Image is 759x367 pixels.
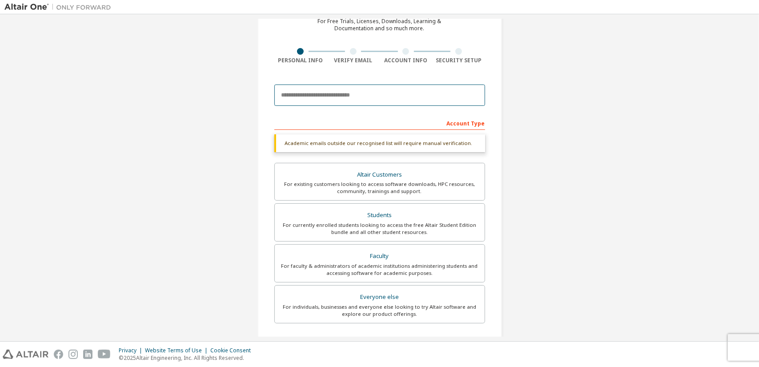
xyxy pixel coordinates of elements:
[280,209,479,222] div: Students
[68,350,78,359] img: instagram.svg
[280,222,479,236] div: For currently enrolled students looking to access the free Altair Student Edition bundle and all ...
[380,57,433,64] div: Account Info
[3,350,48,359] img: altair_logo.svg
[280,303,479,318] div: For individuals, businesses and everyone else looking to try Altair software and explore our prod...
[83,350,92,359] img: linkedin.svg
[280,169,479,181] div: Altair Customers
[145,347,210,354] div: Website Terms of Use
[318,18,442,32] div: For Free Trials, Licenses, Downloads, Learning & Documentation and so much more.
[327,57,380,64] div: Verify Email
[280,250,479,262] div: Faculty
[280,291,479,303] div: Everyone else
[274,116,485,130] div: Account Type
[274,337,485,351] div: Your Profile
[274,134,485,152] div: Academic emails outside our recognised list will require manual verification.
[119,354,256,362] p: © 2025 Altair Engineering, Inc. All Rights Reserved.
[4,3,116,12] img: Altair One
[54,350,63,359] img: facebook.svg
[280,262,479,277] div: For faculty & administrators of academic institutions administering students and accessing softwa...
[280,181,479,195] div: For existing customers looking to access software downloads, HPC resources, community, trainings ...
[98,350,111,359] img: youtube.svg
[210,347,256,354] div: Cookie Consent
[274,57,327,64] div: Personal Info
[119,347,145,354] div: Privacy
[432,57,485,64] div: Security Setup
